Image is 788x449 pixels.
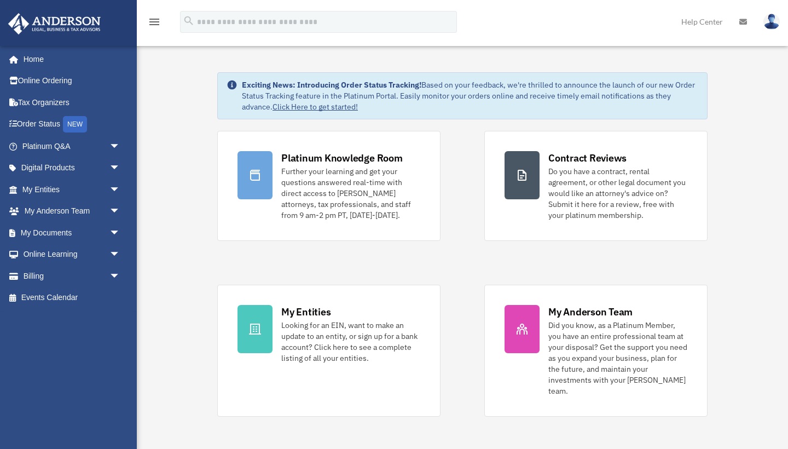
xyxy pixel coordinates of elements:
div: Further your learning and get your questions answered real-time with direct access to [PERSON_NAM... [281,166,420,221]
span: arrow_drop_down [109,244,131,266]
a: Tax Organizers [8,91,137,113]
a: Platinum Q&Aarrow_drop_down [8,135,137,157]
a: My Entitiesarrow_drop_down [8,179,137,200]
a: My Anderson Teamarrow_drop_down [8,200,137,222]
div: Looking for an EIN, want to make an update to an entity, or sign up for a bank account? Click her... [281,320,420,364]
i: menu [148,15,161,28]
a: Billingarrow_drop_down [8,265,137,287]
a: Order StatusNEW [8,113,137,136]
a: My Entities Looking for an EIN, want to make an update to an entity, or sign up for a bank accoun... [217,285,441,417]
span: arrow_drop_down [109,265,131,287]
a: Digital Productsarrow_drop_down [8,157,137,179]
span: arrow_drop_down [109,157,131,180]
img: User Pic [763,14,780,30]
div: Do you have a contract, rental agreement, or other legal document you would like an attorney's ad... [548,166,687,221]
div: My Anderson Team [548,305,633,319]
div: NEW [63,116,87,133]
div: Did you know, as a Platinum Member, you have an entire professional team at your disposal? Get th... [548,320,687,396]
a: Online Learningarrow_drop_down [8,244,137,266]
a: Online Ordering [8,70,137,92]
div: My Entities [281,305,331,319]
div: Contract Reviews [548,151,627,165]
span: arrow_drop_down [109,200,131,223]
img: Anderson Advisors Platinum Portal [5,13,104,34]
strong: Exciting News: Introducing Order Status Tracking! [242,80,421,90]
span: arrow_drop_down [109,179,131,201]
a: Events Calendar [8,287,137,309]
span: arrow_drop_down [109,135,131,158]
a: My Documentsarrow_drop_down [8,222,137,244]
a: Contract Reviews Do you have a contract, rental agreement, or other legal document you would like... [484,131,708,241]
span: arrow_drop_down [109,222,131,244]
div: Based on your feedback, we're thrilled to announce the launch of our new Order Status Tracking fe... [242,79,698,112]
a: menu [148,19,161,28]
a: Home [8,48,131,70]
div: Platinum Knowledge Room [281,151,403,165]
a: My Anderson Team Did you know, as a Platinum Member, you have an entire professional team at your... [484,285,708,417]
a: Platinum Knowledge Room Further your learning and get your questions answered real-time with dire... [217,131,441,241]
a: Click Here to get started! [273,102,358,112]
i: search [183,15,195,27]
